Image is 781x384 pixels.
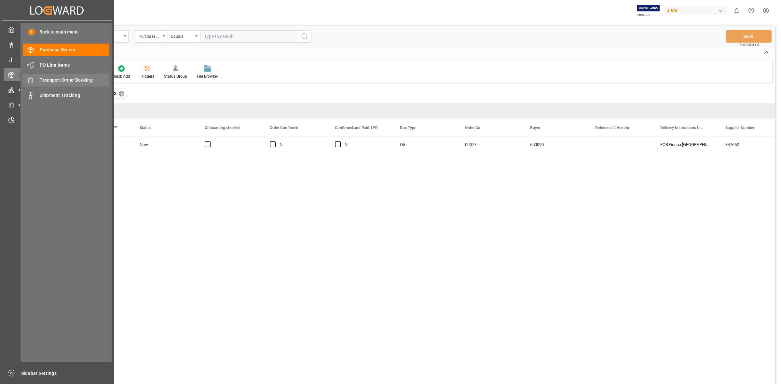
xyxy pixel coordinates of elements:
button: JIMS [664,4,729,17]
span: Transport Order Booking [40,77,110,84]
div: FOB Genoa [GEOGRAPHIC_DATA] IT [652,137,718,152]
div: Triggers [140,73,154,79]
button: search button [298,30,311,43]
button: open menu [168,30,200,43]
a: My Reports [4,53,110,66]
span: Purchase Orders [40,46,110,53]
div: New [140,137,189,152]
div: ✕ [119,91,124,97]
a: My Cockpit [4,23,110,36]
span: Status [140,126,151,130]
div: 00077 [457,137,522,152]
div: Quick Add [112,73,130,79]
a: PO Line Items [23,59,109,71]
span: PO Line Items [40,62,110,69]
button: Save [726,30,772,43]
div: O5 [392,137,457,152]
img: Exertis%20JAM%20-%20Email%20Logo.jpg_1722504956.jpg [637,5,660,16]
span: Supplier Number [725,126,754,130]
span: Buyer [530,126,540,130]
div: N [345,137,384,152]
span: Doc Type [400,126,416,130]
div: Purchase Order Number [139,32,161,39]
span: Order Co [465,126,480,130]
div: N [280,137,319,152]
span: Order Confirmed [270,126,298,130]
button: open menu [135,30,168,43]
a: Purchase Orders [23,44,109,56]
span: Sidebar Settings [21,370,111,377]
span: Confirmed and Paid 1PR [335,126,378,130]
div: Status Group [164,73,187,79]
a: Timeslot Management V2 [4,114,110,126]
div: 650090 [522,137,587,152]
div: Equals [171,32,193,39]
span: Shipment Tracking [40,92,110,99]
button: show 0 new notifications [729,3,744,18]
button: Help Center [744,3,759,18]
a: Data Management [4,38,110,51]
a: Shipment Tracking [23,89,109,101]
div: File Browser [197,73,218,79]
span: Ctrl/CMD + S [740,42,759,47]
span: Delivery Instructions Line 1 [660,126,704,130]
div: JIMS [664,6,727,15]
span: Onboarding checked [205,126,240,130]
span: Back to main menu [35,29,79,35]
a: Transport Order Booking [23,74,109,86]
input: Type to search [200,30,298,43]
span: Reference 2 Vendor [595,126,629,130]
